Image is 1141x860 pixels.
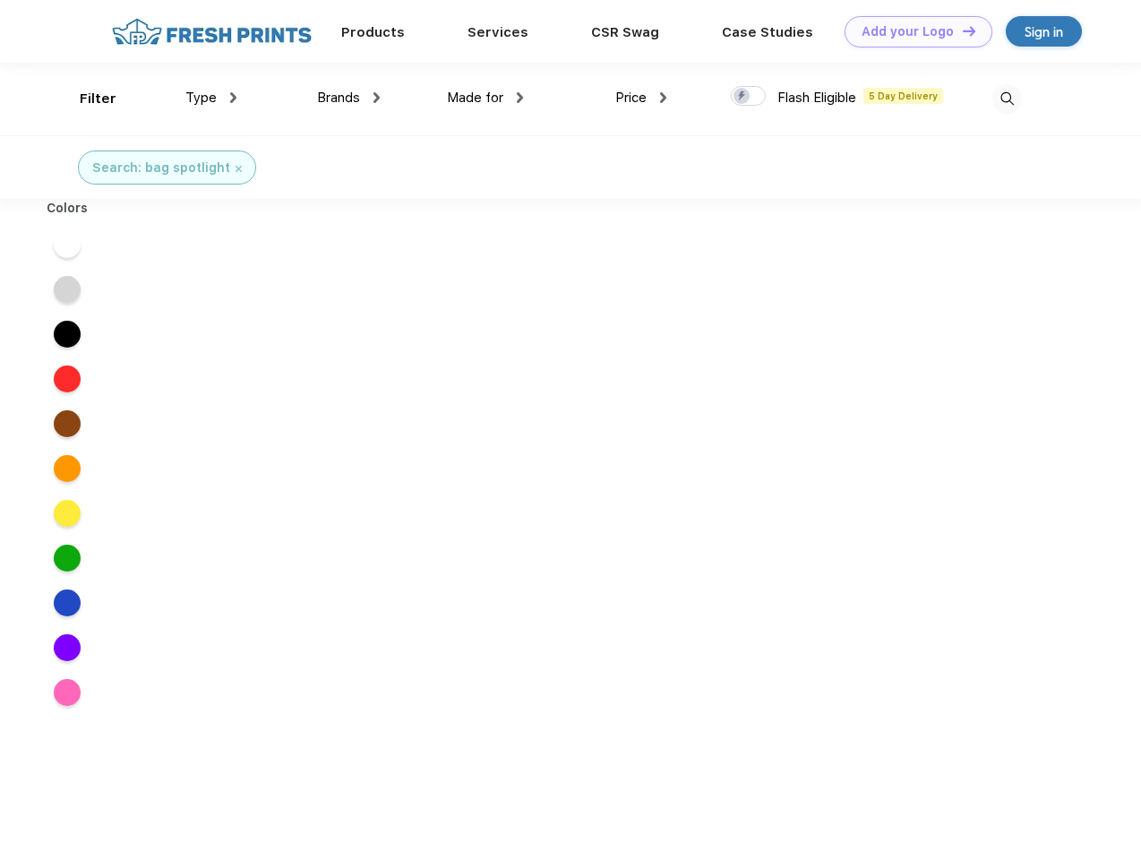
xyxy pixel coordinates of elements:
[317,90,360,106] span: Brands
[230,92,236,103] img: dropdown.png
[33,199,102,218] div: Colors
[341,24,405,40] a: Products
[1025,21,1063,42] div: Sign in
[1006,16,1082,47] a: Sign in
[862,24,954,39] div: Add your Logo
[92,159,230,177] div: Search: bag spotlight
[863,88,943,104] span: 5 Day Delivery
[660,92,666,103] img: dropdown.png
[80,89,116,109] div: Filter
[777,90,856,106] span: Flash Eligible
[517,92,523,103] img: dropdown.png
[615,90,647,106] span: Price
[447,90,503,106] span: Made for
[107,16,317,47] img: fo%20logo%202.webp
[373,92,380,103] img: dropdown.png
[963,26,975,36] img: DT
[236,166,242,172] img: filter_cancel.svg
[992,84,1022,114] img: desktop_search.svg
[185,90,217,106] span: Type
